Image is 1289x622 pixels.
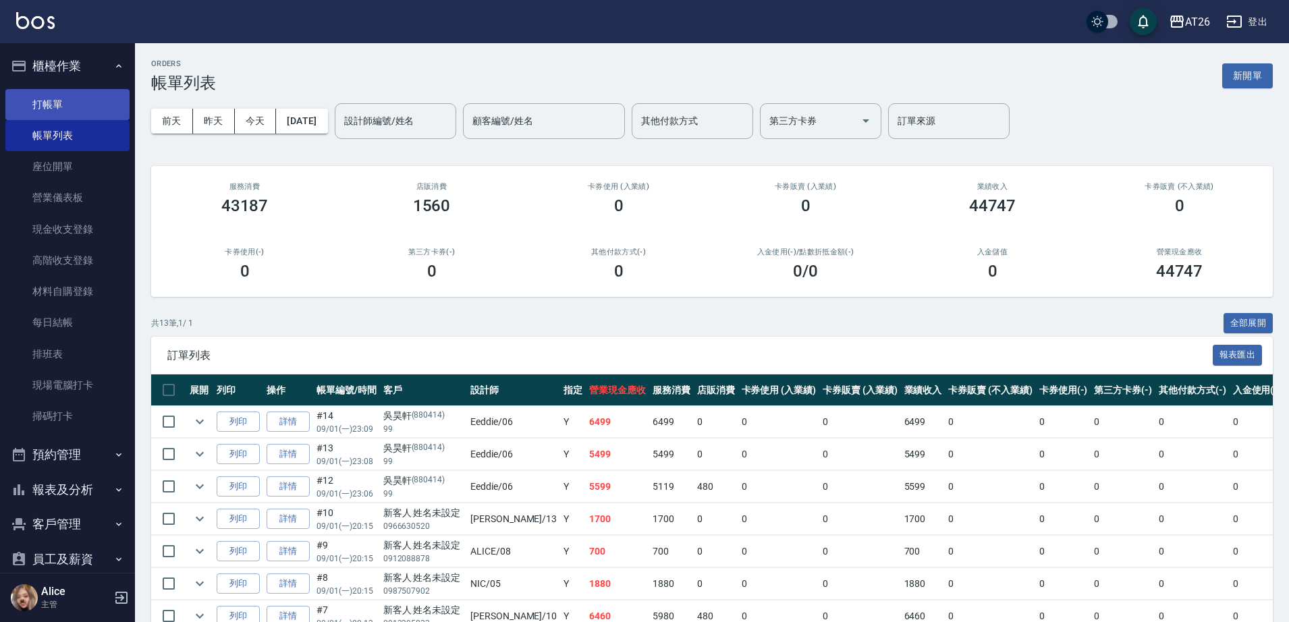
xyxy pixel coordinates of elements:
p: 0966630520 [383,520,464,532]
th: 業績收入 [901,374,945,406]
td: 0 [945,568,1035,600]
div: 吳昊軒 [383,409,464,423]
a: 詳情 [267,509,310,530]
td: 0 [819,439,901,470]
button: 櫃檯作業 [5,49,130,84]
h2: 卡券販賣 (入業績) [728,182,883,191]
th: 卡券販賣 (不入業績) [945,374,1035,406]
td: #9 [313,536,380,567]
td: 0 [1036,536,1091,567]
a: 打帳單 [5,89,130,120]
td: 0 [1036,503,1091,535]
a: 帳單列表 [5,120,130,151]
th: 卡券販賣 (入業績) [819,374,901,406]
td: 0 [738,568,820,600]
a: 掃碼打卡 [5,401,130,432]
td: 0 [1091,406,1155,438]
td: 0 [694,439,738,470]
td: Y [560,536,586,567]
button: expand row [190,444,210,464]
td: 6499 [586,406,649,438]
h3: 0 [1175,196,1184,215]
h3: 44747 [969,196,1016,215]
p: (880414) [412,441,445,455]
td: 5499 [586,439,649,470]
td: 0 [1091,439,1155,470]
h5: Alice [41,585,110,598]
div: 新客人 姓名未設定 [383,571,464,585]
td: 0 [1155,406,1230,438]
td: 0 [1230,471,1285,503]
td: 0 [1091,503,1155,535]
td: 0 [945,439,1035,470]
td: 0 [1230,406,1285,438]
h2: ORDERS [151,59,216,68]
button: 昨天 [193,109,235,134]
button: 前天 [151,109,193,134]
a: 詳情 [267,444,310,465]
td: 5499 [901,439,945,470]
a: 詳情 [267,476,310,497]
td: 0 [694,536,738,567]
td: 0 [1155,503,1230,535]
a: 新開單 [1222,69,1273,82]
th: 店販消費 [694,374,738,406]
a: 詳情 [267,573,310,594]
p: (880414) [412,409,445,423]
span: 訂單列表 [167,349,1213,362]
td: 700 [901,536,945,567]
p: 主管 [41,598,110,611]
p: 09/01 (一) 23:08 [317,455,377,468]
button: 預約管理 [5,437,130,472]
td: 0 [819,406,901,438]
td: #14 [313,406,380,438]
h2: 營業現金應收 [1102,248,1257,256]
button: 列印 [217,412,260,432]
h2: 卡券販賣 (不入業績) [1102,182,1257,191]
p: 09/01 (一) 20:15 [317,520,377,532]
td: 5599 [901,471,945,503]
td: 0 [819,536,901,567]
button: expand row [190,509,210,529]
h3: 0 [240,262,250,281]
h2: 入金儲值 [915,248,1070,256]
a: 排班表 [5,339,130,370]
button: expand row [190,541,210,561]
td: 0 [1036,406,1091,438]
td: Eeddie /06 [467,406,560,438]
p: 99 [383,488,464,500]
td: 0 [694,406,738,438]
h3: 1560 [413,196,451,215]
a: 座位開單 [5,151,130,182]
th: 卡券使用 (入業績) [738,374,820,406]
p: 0987507902 [383,585,464,597]
img: Logo [16,12,55,29]
div: 吳昊軒 [383,441,464,455]
h2: 第三方卡券(-) [354,248,509,256]
td: 0 [1155,471,1230,503]
button: [DATE] [276,109,327,134]
td: 1880 [901,568,945,600]
button: expand row [190,573,210,594]
h3: 0 [801,196,811,215]
th: 服務消費 [649,374,694,406]
h3: 0 [988,262,997,281]
h3: 帳單列表 [151,74,216,92]
th: 帳單編號/時間 [313,374,380,406]
td: Y [560,471,586,503]
button: save [1130,8,1157,35]
h2: 入金使用(-) /點數折抵金額(-) [728,248,883,256]
td: Y [560,406,586,438]
td: 0 [819,568,901,600]
button: 列印 [217,573,260,594]
a: 營業儀表板 [5,182,130,213]
td: 0 [1230,503,1285,535]
h3: 0 [614,262,624,281]
h3: 43187 [221,196,269,215]
h2: 業績收入 [915,182,1070,191]
td: 0 [694,568,738,600]
p: 99 [383,423,464,435]
button: 列印 [217,444,260,465]
td: 1700 [901,503,945,535]
a: 高階收支登錄 [5,245,130,276]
